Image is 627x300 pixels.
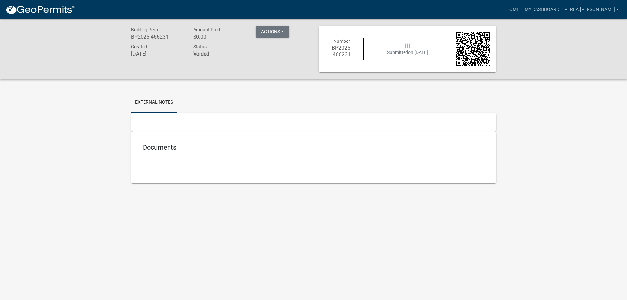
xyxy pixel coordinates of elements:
[456,32,490,66] img: QR code
[193,44,207,49] span: Status
[256,26,289,38] button: Actions
[193,51,209,57] strong: Voided
[562,3,622,16] a: perla.[PERSON_NAME]
[131,44,147,49] span: Created
[131,92,177,113] a: External Notes
[387,50,428,55] span: Submitted on [DATE]
[333,39,350,44] span: Number
[131,51,184,57] h6: [DATE]
[405,43,410,48] span: | | |
[131,27,162,32] span: Building Permit
[325,45,359,57] h6: BP2025-466231
[131,34,184,40] h6: BP2025-466231
[193,34,246,40] h6: $0.00
[143,143,484,151] h5: Documents
[504,3,522,16] a: Home
[522,3,562,16] a: My Dashboard
[193,27,220,32] span: Amount Paid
